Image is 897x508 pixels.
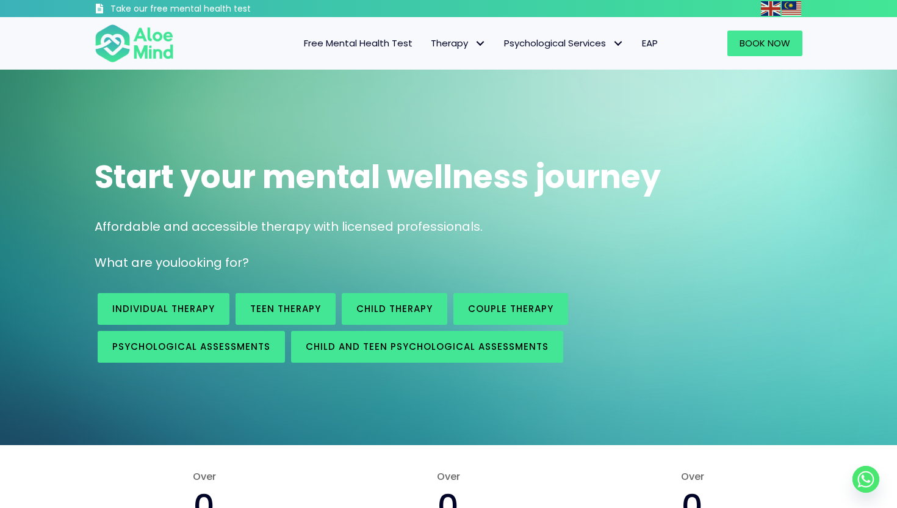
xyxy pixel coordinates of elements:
a: Free Mental Health Test [295,31,422,56]
span: EAP [642,37,658,49]
span: Psychological assessments [112,340,270,353]
span: Over [95,470,314,484]
span: Over [583,470,802,484]
a: Couple therapy [453,293,568,325]
a: Book Now [727,31,802,56]
span: Therapy [431,37,486,49]
span: Free Mental Health Test [304,37,412,49]
span: Child and Teen Psychological assessments [306,340,549,353]
span: Therapy: submenu [471,35,489,53]
a: Whatsapp [852,466,879,493]
span: What are you [95,254,178,271]
img: Aloe mind Logo [95,23,174,64]
span: Psychological Services [504,37,624,49]
span: Over [339,470,558,484]
a: Psychological ServicesPsychological Services: submenu [495,31,633,56]
span: Psychological Services: submenu [609,35,627,53]
nav: Menu [190,31,667,56]
span: Teen Therapy [250,302,321,315]
a: Psychological assessments [98,331,285,363]
a: Malay [782,1,802,15]
a: TherapyTherapy: submenu [422,31,495,56]
span: looking for? [178,254,249,271]
img: en [761,1,780,16]
a: Individual therapy [98,293,229,325]
p: Affordable and accessible therapy with licensed professionals. [95,218,802,236]
a: English [761,1,782,15]
span: Start your mental wellness journey [95,154,661,199]
a: Take our free mental health test [95,3,316,17]
a: EAP [633,31,667,56]
span: Individual therapy [112,302,215,315]
h3: Take our free mental health test [110,3,316,15]
a: Teen Therapy [236,293,336,325]
span: Couple therapy [468,302,553,315]
img: ms [782,1,801,16]
span: Child Therapy [356,302,433,315]
a: Child and Teen Psychological assessments [291,331,563,363]
span: Book Now [740,37,790,49]
a: Child Therapy [342,293,447,325]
